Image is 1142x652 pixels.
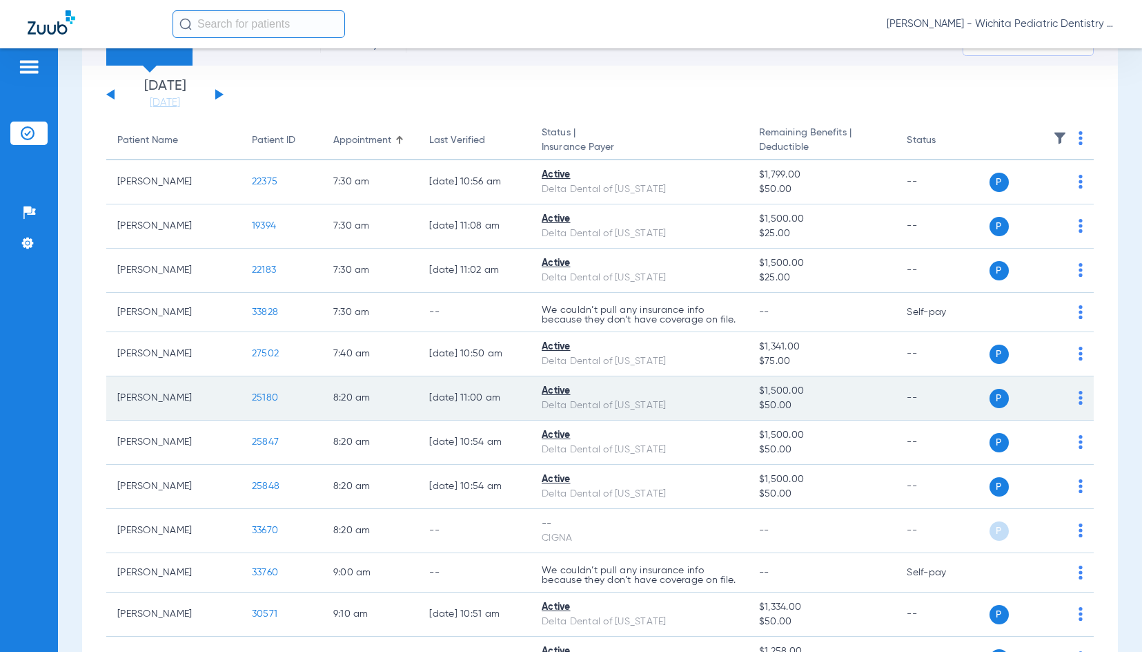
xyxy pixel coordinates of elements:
td: 9:10 AM [322,593,418,637]
div: Active [542,212,737,227]
span: 33760 [252,568,278,577]
span: -- [759,307,769,317]
span: $1,500.00 [759,384,885,399]
img: Zuub Logo [28,10,75,35]
td: -- [896,421,989,465]
img: group-dot-blue.svg [1079,131,1083,145]
span: P [990,605,1009,624]
span: $1,500.00 [759,472,885,487]
span: 33828 [252,307,278,317]
span: $50.00 [759,487,885,501]
td: [PERSON_NAME] [106,293,241,332]
a: [DATE] [124,96,206,110]
div: Active [542,384,737,399]
span: Insurance Payer [542,140,737,155]
div: Active [542,428,737,443]
p: We couldn’t pull any insurance info because they don’t have coverage on file. [542,566,737,585]
div: Delta Dental of [US_STATE] [542,443,737,457]
img: group-dot-blue.svg [1079,435,1083,449]
div: Patient Name [117,133,230,148]
div: Last Verified [429,133,520,148]
img: group-dot-blue.svg [1079,175,1083,189]
th: Status | [531,122,748,160]
td: -- [418,293,531,332]
td: [PERSON_NAME] [106,332,241,376]
div: Active [542,340,737,354]
div: Active [542,600,737,615]
td: 8:20 AM [322,376,418,421]
th: Remaining Benefits | [748,122,896,160]
span: 25847 [252,437,279,447]
div: Last Verified [429,133,485,148]
li: [DATE] [124,79,206,110]
span: P [990,261,1009,280]
div: Active [542,168,737,182]
td: 7:30 AM [322,160,418,204]
th: Status [896,122,989,160]
td: [PERSON_NAME] [106,593,241,637]
span: P [990,433,1009,452]
div: Patient ID [252,133,295,148]
span: $1,500.00 [759,428,885,443]
td: [DATE] 10:51 AM [418,593,531,637]
td: -- [896,593,989,637]
td: [DATE] 10:56 AM [418,160,531,204]
td: -- [896,160,989,204]
span: 25180 [252,393,278,403]
span: $1,799.00 [759,168,885,182]
img: group-dot-blue.svg [1079,524,1083,537]
span: 22375 [252,177,277,186]
span: $50.00 [759,182,885,197]
span: $25.00 [759,227,885,241]
td: [PERSON_NAME] [106,249,241,293]
td: -- [896,376,989,421]
div: Delta Dental of [US_STATE] [542,399,737,413]
td: [PERSON_NAME] [106,421,241,465]
div: Delta Dental of [US_STATE] [542,354,737,369]
div: Active [542,472,737,487]
div: Appointment [333,133,391,148]
td: 8:20 AM [322,421,418,465]
td: -- [418,553,531,593]
td: [DATE] 11:00 AM [418,376,531,421]
td: 8:20 AM [322,509,418,553]
td: [PERSON_NAME] [106,509,241,553]
span: 25848 [252,481,279,491]
td: [DATE] 10:54 AM [418,465,531,509]
span: 33670 [252,526,278,535]
td: [PERSON_NAME] [106,204,241,249]
span: 27502 [252,349,279,358]
span: $1,341.00 [759,340,885,354]
div: Patient Name [117,133,178,148]
td: -- [418,509,531,553]
td: Self-pay [896,293,989,332]
div: Active [542,256,737,271]
td: [DATE] 11:02 AM [418,249,531,293]
img: group-dot-blue.svg [1079,479,1083,493]
img: hamburger-icon [18,59,40,75]
div: -- [542,517,737,531]
div: Delta Dental of [US_STATE] [542,227,737,241]
img: group-dot-blue.svg [1079,219,1083,233]
div: Delta Dental of [US_STATE] [542,182,737,197]
span: $25.00 [759,271,885,285]
td: Self-pay [896,553,989,593]
iframe: Chat Widget [1073,586,1142,652]
div: Delta Dental of [US_STATE] [542,487,737,501]
div: Delta Dental of [US_STATE] [542,615,737,629]
span: P [990,477,1009,497]
span: P [990,521,1009,541]
td: [DATE] 10:54 AM [418,421,531,465]
img: Search Icon [179,18,192,30]
div: CIGNA [542,531,737,546]
td: [PERSON_NAME] [106,553,241,593]
span: -- [759,568,769,577]
span: P [990,217,1009,236]
div: Patient ID [252,133,311,148]
td: [PERSON_NAME] [106,160,241,204]
p: We couldn’t pull any insurance info because they don’t have coverage on file. [542,305,737,325]
span: $50.00 [759,615,885,629]
img: group-dot-blue.svg [1079,347,1083,361]
td: -- [896,509,989,553]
